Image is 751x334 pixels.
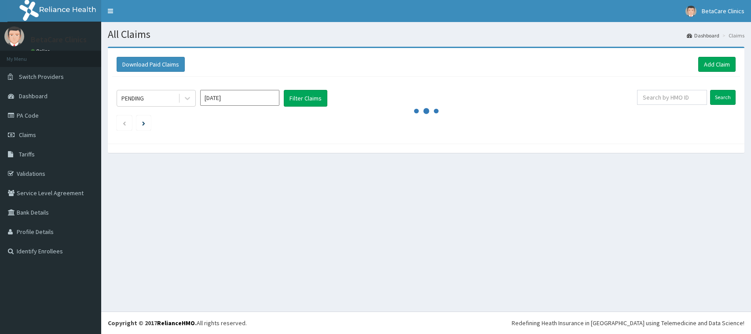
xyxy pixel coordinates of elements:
a: RelianceHMO [157,319,195,327]
span: Claims [19,131,36,139]
input: Search [710,90,736,105]
input: Search by HMO ID [637,90,707,105]
span: Tariffs [19,150,35,158]
p: BetaCare Clinics [31,36,87,44]
div: PENDING [121,94,144,103]
img: User Image [685,6,696,17]
button: Download Paid Claims [117,57,185,72]
a: Add Claim [698,57,736,72]
footer: All rights reserved. [101,312,751,334]
strong: Copyright © 2017 . [108,319,197,327]
li: Claims [720,32,744,39]
a: Dashboard [687,32,719,39]
button: Filter Claims [284,90,327,107]
svg: audio-loading [413,98,440,124]
a: Next page [142,119,145,127]
span: Switch Providers [19,73,64,81]
img: User Image [4,26,24,46]
div: Redefining Heath Insurance in [GEOGRAPHIC_DATA] using Telemedicine and Data Science! [512,319,744,327]
h1: All Claims [108,29,744,40]
span: BetaCare Clinics [702,7,744,15]
a: Online [31,48,52,54]
input: Select Month and Year [200,90,279,106]
span: Dashboard [19,92,48,100]
a: Previous page [122,119,126,127]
